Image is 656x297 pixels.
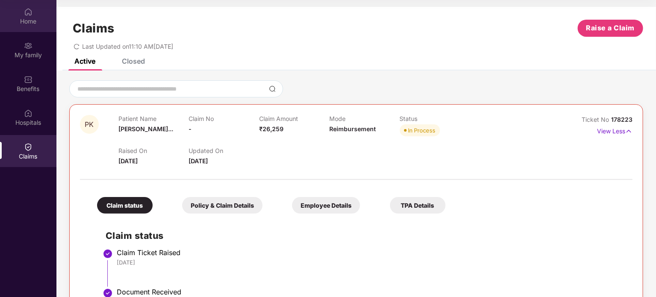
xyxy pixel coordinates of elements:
[408,126,436,135] div: In Process
[259,115,329,122] p: Claim Amount
[189,115,259,122] p: Claim No
[611,116,632,123] span: 178223
[103,249,113,259] img: svg+xml;base64,PHN2ZyBpZD0iU3RlcC1Eb25lLTMyeDMyIiB4bWxucz0iaHR0cDovL3d3dy53My5vcmcvMjAwMC9zdmciIH...
[74,43,80,50] span: redo
[189,125,192,132] span: -
[117,248,624,257] div: Claim Ticket Raised
[329,125,376,132] span: Reimbursement
[625,126,632,136] img: svg+xml;base64,PHN2ZyB4bWxucz0iaHR0cDovL3d3dy53My5vcmcvMjAwMC9zdmciIHdpZHRoPSIxNyIgaGVpZ2h0PSIxNy...
[582,116,611,123] span: Ticket No
[118,157,138,165] span: [DATE]
[24,75,33,84] img: svg+xml;base64,PHN2ZyBpZD0iQmVuZWZpdHMiIHhtbG5zPSJodHRwOi8vd3d3LnczLm9yZy8yMDAwL3N2ZyIgd2lkdGg9Ij...
[189,147,259,154] p: Updated On
[106,229,624,243] h2: Claim status
[329,115,399,122] p: Mode
[182,197,263,214] div: Policy & Claim Details
[118,147,189,154] p: Raised On
[82,43,173,50] span: Last Updated on 11:10 AM[DATE]
[118,115,189,122] p: Patient Name
[578,20,643,37] button: Raise a Claim
[74,57,95,65] div: Active
[24,41,33,50] img: svg+xml;base64,PHN2ZyB3aWR0aD0iMjAiIGhlaWdodD0iMjAiIHZpZXdCb3g9IjAgMCAyMCAyMCIgZmlsbD0ibm9uZSIgeG...
[390,197,446,214] div: TPA Details
[24,109,33,118] img: svg+xml;base64,PHN2ZyBpZD0iSG9zcGl0YWxzIiB4bWxucz0iaHR0cDovL3d3dy53My5vcmcvMjAwMC9zdmciIHdpZHRoPS...
[122,57,145,65] div: Closed
[73,21,115,35] h1: Claims
[189,157,208,165] span: [DATE]
[24,143,33,151] img: svg+xml;base64,PHN2ZyBpZD0iQ2xhaW0iIHhtbG5zPSJodHRwOi8vd3d3LnczLm9yZy8yMDAwL3N2ZyIgd2lkdGg9IjIwIi...
[85,121,94,128] span: PK
[24,8,33,16] img: svg+xml;base64,PHN2ZyBpZD0iSG9tZSIgeG1sbnM9Imh0dHA6Ly93d3cudzMub3JnLzIwMDAvc3ZnIiB3aWR0aD0iMjAiIG...
[400,115,470,122] p: Status
[97,197,153,214] div: Claim status
[292,197,360,214] div: Employee Details
[269,85,276,92] img: svg+xml;base64,PHN2ZyBpZD0iU2VhcmNoLTMyeDMyIiB4bWxucz0iaHR0cDovL3d3dy53My5vcmcvMjAwMC9zdmciIHdpZH...
[259,125,284,132] span: ₹26,259
[118,125,173,132] span: [PERSON_NAME]...
[597,124,632,136] p: View Less
[117,288,624,296] div: Document Received
[117,259,624,266] div: [DATE]
[586,23,635,33] span: Raise a Claim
